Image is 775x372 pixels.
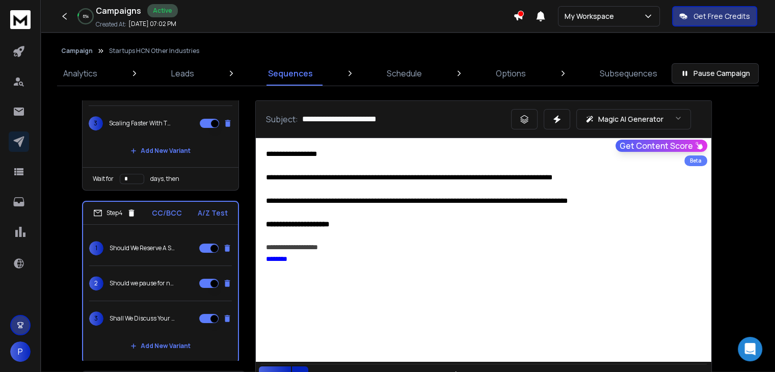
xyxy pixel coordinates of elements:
[89,241,103,255] span: 1
[93,208,136,218] div: Step 4
[63,67,97,79] p: Analytics
[57,61,103,86] a: Analytics
[110,314,175,323] p: Shall We Discuss Your Hiring Goals?
[10,10,31,29] img: logo
[147,4,178,17] div: Active
[10,341,31,362] button: P
[96,20,126,29] p: Created At:
[496,67,526,79] p: Options
[89,116,103,130] span: 3
[684,155,707,166] div: Beta
[598,114,663,124] p: Magic AI Generator
[165,61,200,86] a: Leads
[565,11,618,21] p: My Workspace
[672,6,757,26] button: Get Free Credits
[266,113,298,125] p: Subject:
[268,67,313,79] p: Sequences
[128,20,176,28] p: [DATE] 07:02 PM
[122,336,199,356] button: Add New Variant
[89,276,103,290] span: 2
[490,61,532,86] a: Options
[616,140,707,152] button: Get Content Score
[576,109,691,129] button: Magic AI Generator
[262,61,319,86] a: Sequences
[109,47,199,55] p: Startups HCN Other Industries
[109,119,174,127] p: Scaling Faster With The Right Hires
[198,208,228,218] p: A/Z Test
[600,67,657,79] p: Subsequences
[83,13,89,19] p: 6 %
[93,175,114,183] p: Wait for
[110,279,175,287] p: Should we pause for now?
[171,67,194,79] p: Leads
[738,337,762,361] div: Open Intercom Messenger
[693,11,750,21] p: Get Free Credits
[381,61,428,86] a: Schedule
[110,244,175,252] p: Should We Reserve A Slot For You?
[594,61,663,86] a: Subsequences
[122,141,199,161] button: Add New Variant
[672,63,759,84] button: Pause Campaign
[61,47,93,55] button: Campaign
[150,175,179,183] p: days, then
[89,311,103,326] span: 3
[152,208,182,218] p: CC/BCC
[387,67,422,79] p: Schedule
[82,201,239,363] li: Step4CC/BCCA/Z Test1Should We Reserve A Slot For You?2Should we pause for now?3Shall We Discuss Y...
[96,5,141,17] h1: Campaigns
